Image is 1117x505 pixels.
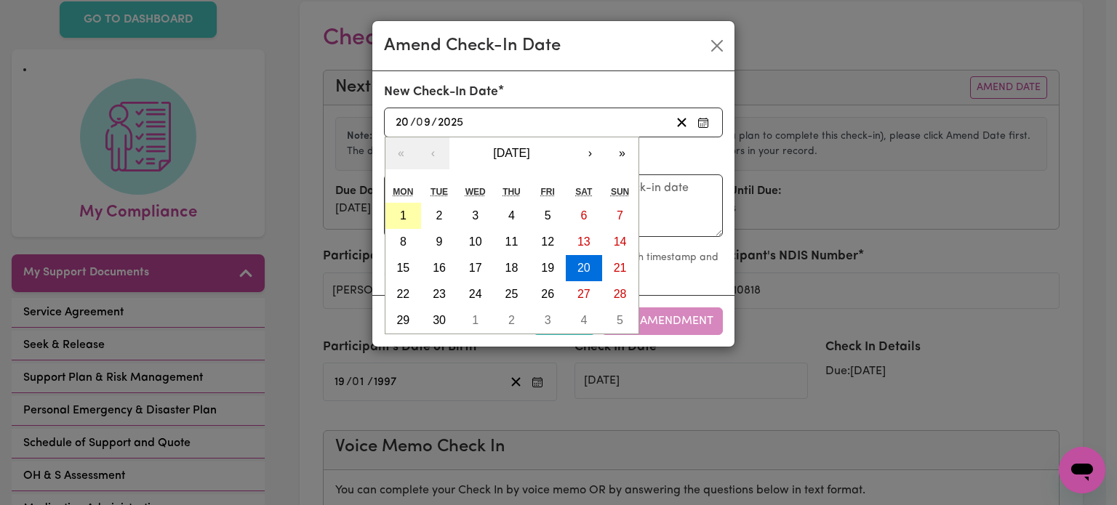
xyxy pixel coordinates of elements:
abbr: October 4, 2025 [580,314,587,326]
button: September 6, 2025 [566,203,602,229]
abbr: September 17, 2025 [469,262,482,274]
button: September 24, 2025 [457,281,494,307]
button: › [574,137,606,169]
abbr: September 15, 2025 [396,262,409,274]
button: September 16, 2025 [421,255,457,281]
abbr: Sunday [611,187,629,197]
button: [DATE] [449,137,574,169]
abbr: September 3, 2025 [472,209,479,222]
button: September 9, 2025 [421,229,457,255]
span: 0 [416,117,423,129]
abbr: September 30, 2025 [433,314,446,326]
button: September 11, 2025 [494,229,530,255]
abbr: October 1, 2025 [472,314,479,326]
button: September 14, 2025 [602,229,638,255]
label: New Check-In Date [384,83,498,102]
button: September 18, 2025 [494,255,530,281]
abbr: September 20, 2025 [577,262,590,274]
button: September 3, 2025 [457,203,494,229]
abbr: September 10, 2025 [469,235,482,248]
abbr: September 8, 2025 [400,235,407,248]
button: September 5, 2025 [529,203,566,229]
button: September 1, 2025 [385,203,422,229]
button: October 3, 2025 [529,307,566,334]
input: ---- [437,113,465,132]
abbr: September 6, 2025 [580,209,587,222]
abbr: Friday [540,187,554,197]
abbr: September 2, 2025 [436,209,443,222]
span: / [431,116,437,129]
abbr: September 27, 2025 [577,288,590,300]
abbr: September 13, 2025 [577,235,590,248]
abbr: September 9, 2025 [436,235,443,248]
button: September 2, 2025 [421,203,457,229]
abbr: Wednesday [465,187,486,197]
button: September 10, 2025 [457,229,494,255]
abbr: September 29, 2025 [396,314,409,326]
span: / [410,116,416,129]
button: September 23, 2025 [421,281,457,307]
button: October 5, 2025 [602,307,638,334]
button: September 30, 2025 [421,307,457,334]
abbr: Saturday [575,187,592,197]
abbr: September 21, 2025 [614,262,627,274]
strong: Note: [384,252,409,263]
abbr: October 3, 2025 [545,314,551,326]
button: October 1, 2025 [457,307,494,334]
button: » [606,137,638,169]
abbr: September 16, 2025 [433,262,446,274]
button: September 7, 2025 [602,203,638,229]
button: October 4, 2025 [566,307,602,334]
button: Close [705,34,729,57]
button: September 15, 2025 [385,255,422,281]
button: September 27, 2025 [566,281,602,307]
button: September 19, 2025 [529,255,566,281]
abbr: September 26, 2025 [541,288,554,300]
button: September 21, 2025 [602,255,638,281]
abbr: Thursday [503,187,521,197]
button: September 25, 2025 [494,281,530,307]
div: Amend Check-In Date [384,33,561,59]
button: September 4, 2025 [494,203,530,229]
abbr: Tuesday [431,187,448,197]
abbr: September 11, 2025 [505,235,519,248]
button: September 8, 2025 [385,229,422,255]
button: September 17, 2025 [457,255,494,281]
button: September 29, 2025 [385,307,422,334]
abbr: Monday [393,187,413,197]
button: ‹ [417,137,449,169]
button: September 13, 2025 [566,229,602,255]
abbr: September 25, 2025 [505,288,519,300]
abbr: September 1, 2025 [400,209,407,222]
abbr: September 14, 2025 [614,235,627,248]
abbr: September 19, 2025 [541,262,554,274]
abbr: September 23, 2025 [433,288,446,300]
abbr: September 18, 2025 [505,262,519,274]
button: September 20, 2025 [566,255,602,281]
span: [DATE] [493,147,529,159]
abbr: September 5, 2025 [545,209,551,222]
button: « [385,137,417,169]
button: September 12, 2025 [529,229,566,255]
input: -- [395,113,410,132]
abbr: September 12, 2025 [541,235,554,248]
button: September 28, 2025 [602,281,638,307]
label: Reason for Amendment [384,149,528,168]
abbr: September 28, 2025 [614,288,627,300]
button: September 26, 2025 [529,281,566,307]
abbr: September 4, 2025 [508,209,515,222]
abbr: September 22, 2025 [396,288,409,300]
abbr: September 7, 2025 [617,209,623,222]
iframe: Button to launch messaging window [1059,447,1105,493]
button: September 22, 2025 [385,281,422,307]
button: October 2, 2025 [494,307,530,334]
input: -- [417,113,431,132]
abbr: October 5, 2025 [617,314,623,326]
small: This amendment will be logged in the system with timestamp and user information. [384,252,718,280]
abbr: September 24, 2025 [469,288,482,300]
abbr: October 2, 2025 [508,314,515,326]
